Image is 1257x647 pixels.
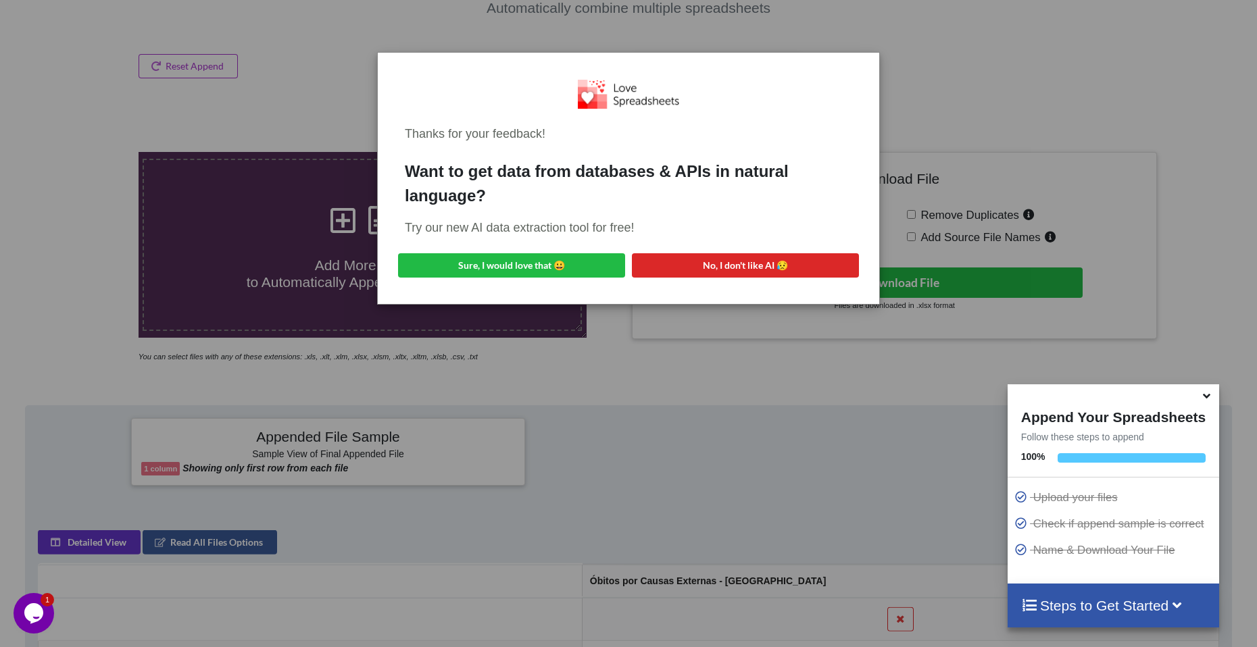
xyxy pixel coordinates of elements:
[1014,515,1216,532] p: Check if append sample is correct
[14,593,57,633] iframe: chat widget
[405,219,852,237] div: Try our new AI data extraction tool for free!
[632,253,859,278] button: No, I don't like AI 😥
[398,253,625,278] button: Sure, I would love that 😀
[1008,430,1219,444] p: Follow these steps to append
[405,159,852,208] div: Want to get data from databases & APIs in natural language?
[1021,597,1206,614] h4: Steps to Get Started
[405,125,852,143] div: Thanks for your feedback!
[1014,542,1216,559] p: Name & Download Your File
[1014,489,1216,506] p: Upload your files
[1021,451,1045,462] b: 100 %
[578,80,679,109] img: Logo.png
[1008,405,1219,425] h4: Append Your Spreadsheets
